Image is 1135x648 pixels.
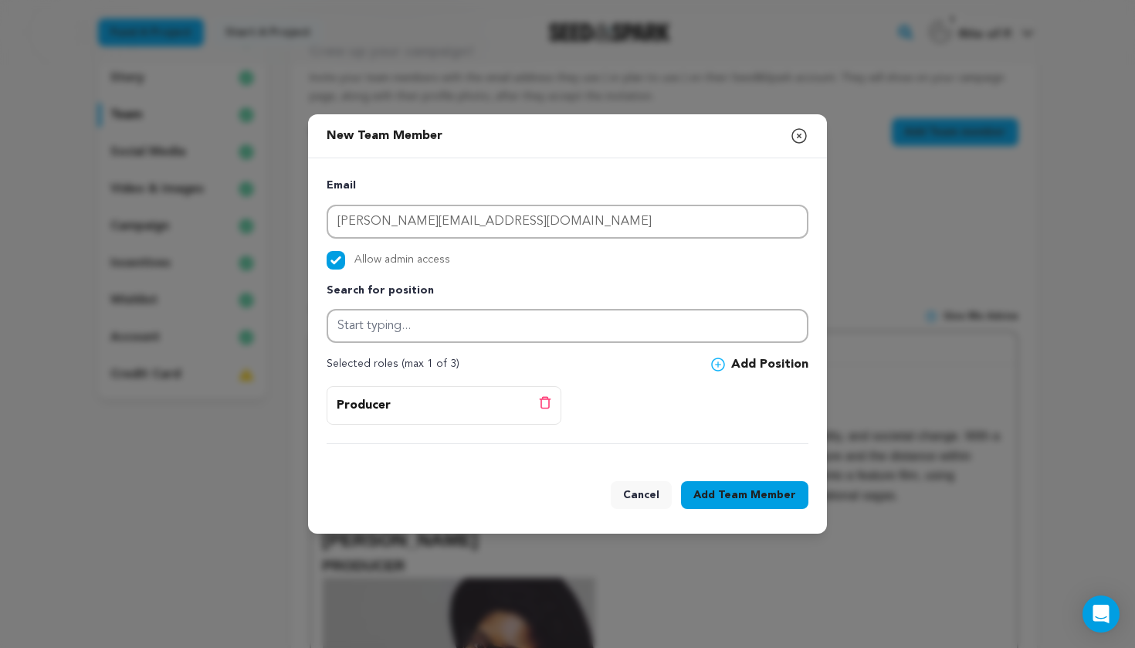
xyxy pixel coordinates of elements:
[681,481,808,509] button: AddTeam Member
[718,487,796,503] span: Team Member
[327,282,808,300] p: Search for position
[337,396,391,415] p: Producer
[327,205,808,239] input: Email address
[1082,595,1120,633] div: Open Intercom Messenger
[354,251,450,270] span: Allow admin access
[327,120,442,151] p: New Team Member
[327,177,808,195] p: Email
[611,481,672,509] button: Cancel
[327,355,459,374] p: Selected roles (max 1 of 3)
[711,355,808,374] button: Add Position
[327,309,808,343] input: Start typing...
[327,251,345,270] input: Allow admin access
